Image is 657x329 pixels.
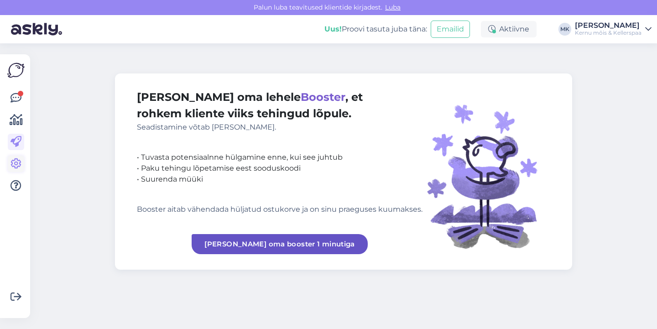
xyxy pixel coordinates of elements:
[324,25,342,33] b: Uus!
[301,90,345,104] span: Booster
[137,122,422,133] div: Seadistamine võtab [PERSON_NAME].
[382,3,403,11] span: Luba
[137,152,422,163] div: • Tuvasta potensiaalnne hülgamine enne, kui see juhtub
[7,62,25,79] img: Askly Logo
[558,23,571,36] div: MK
[137,204,422,215] div: Booster aitab vähendada hüljatud ostukorve ja on sinu praeguses kuumakses.
[575,22,641,29] div: [PERSON_NAME]
[137,174,422,185] div: • Suurenda müüki
[575,22,652,37] a: [PERSON_NAME]Kernu mõis & Kellerspaa
[481,21,537,37] div: Aktiivne
[324,24,427,35] div: Proovi tasuta juba täna:
[422,89,550,254] img: illustration
[192,234,368,254] a: [PERSON_NAME] oma booster 1 minutiga
[137,163,422,174] div: • Paku tehingu lõpetamise eest sooduskoodi
[575,29,641,37] div: Kernu mõis & Kellerspaa
[137,89,422,133] div: [PERSON_NAME] oma lehele , et rohkem kliente viiks tehingud lõpule.
[431,21,470,38] button: Emailid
